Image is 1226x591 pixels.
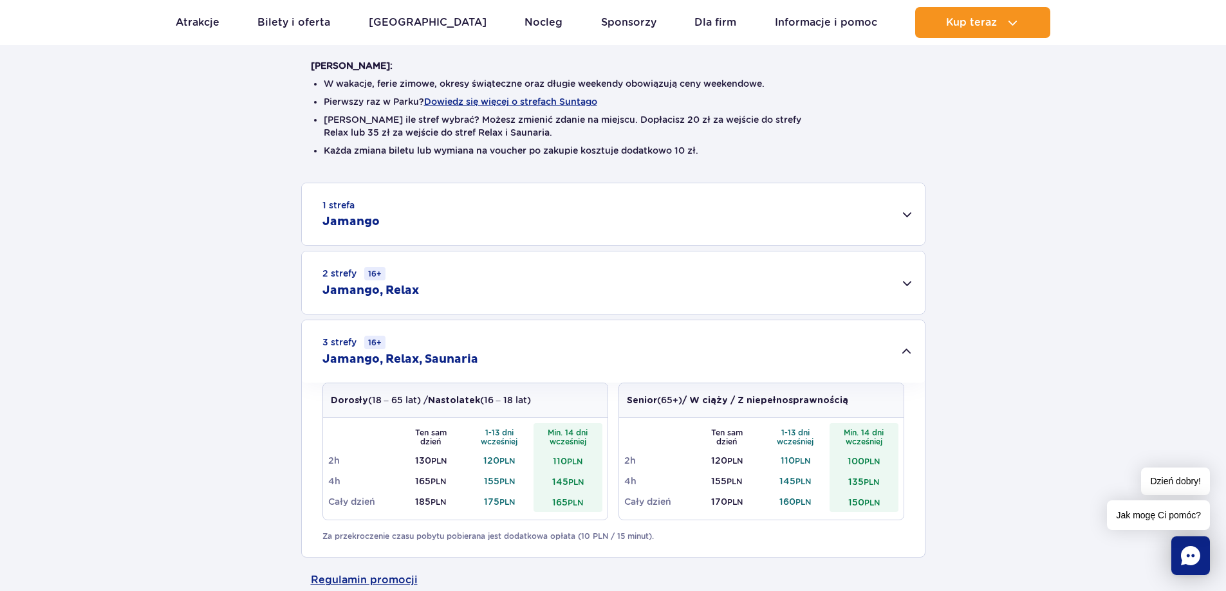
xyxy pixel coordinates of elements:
[322,283,419,298] h2: Jamango, Relax
[727,456,743,466] small: PLN
[1107,500,1210,530] span: Jak mogę Ci pomóc?
[311,60,393,71] strong: [PERSON_NAME]:
[534,423,602,450] th: Min. 14 dni wcześniej
[324,77,903,90] li: W wakacje, ferie zimowe, okresy świąteczne oraz długie weekendy obowiązują ceny weekendowe.
[568,498,583,507] small: PLN
[369,7,487,38] a: [GEOGRAPHIC_DATA]
[534,471,602,491] td: 145
[627,394,848,407] p: (65+)
[322,199,355,212] small: 1 strefa
[727,477,742,486] small: PLN
[331,396,368,405] strong: Dorosły
[692,491,761,512] td: 170
[328,450,397,471] td: 2h
[328,491,397,512] td: Cały dzień
[567,457,582,466] small: PLN
[499,456,515,466] small: PLN
[396,423,465,450] th: Ten sam dzień
[328,471,397,491] td: 4h
[322,336,385,349] small: 3 strefy
[624,491,693,512] td: Cały dzień
[1141,468,1210,495] span: Dzień dobry!
[322,214,380,230] h2: Jamango
[324,113,903,139] li: [PERSON_NAME] ile stref wybrać? Możesz zmienić zdanie na miejscu. Dopłacisz 20 zł za wejście do s...
[465,471,534,491] td: 155
[601,7,656,38] a: Sponsorzy
[499,497,515,507] small: PLN
[465,491,534,512] td: 175
[694,7,736,38] a: Dla firm
[624,450,693,471] td: 2h
[465,423,534,450] th: 1-13 dni wcześniej
[525,7,562,38] a: Nocleg
[761,423,830,450] th: 1-13 dni wcześniej
[795,456,810,466] small: PLN
[431,497,446,507] small: PLN
[864,457,880,466] small: PLN
[431,456,447,466] small: PLN
[424,96,597,107] button: Dowiedz się więcej o strefach Suntago
[396,450,465,471] td: 130
[692,450,761,471] td: 120
[257,7,330,38] a: Bilety i oferta
[322,267,385,280] small: 2 strefy
[1171,536,1210,575] div: Chat
[534,491,602,512] td: 165
[568,477,584,487] small: PLN
[364,336,385,349] small: 16+
[761,450,830,471] td: 110
[534,450,602,471] td: 110
[396,471,465,491] td: 165
[176,7,219,38] a: Atrakcje
[864,477,879,487] small: PLN
[761,491,830,512] td: 160
[830,471,898,491] td: 135
[331,394,531,407] p: (18 – 65 lat) / (16 – 18 lat)
[428,396,480,405] strong: Nastolatek
[499,477,515,486] small: PLN
[624,471,693,491] td: 4h
[322,531,904,542] p: Za przekroczenie czasu pobytu pobierana jest dodatkowa opłata (10 PLN / 15 minut).
[830,491,898,512] td: 150
[830,450,898,471] td: 100
[627,396,657,405] strong: Senior
[864,498,880,507] small: PLN
[795,477,811,486] small: PLN
[324,95,903,108] li: Pierwszy raz w Parku?
[396,491,465,512] td: 185
[830,423,898,450] th: Min. 14 dni wcześniej
[682,396,848,405] strong: / W ciąży / Z niepełnosprawnością
[946,17,997,28] span: Kup teraz
[431,477,446,486] small: PLN
[322,352,478,367] h2: Jamango, Relax, Saunaria
[692,423,761,450] th: Ten sam dzień
[915,7,1050,38] button: Kup teraz
[761,471,830,491] td: 145
[727,497,743,507] small: PLN
[692,471,761,491] td: 155
[364,267,385,280] small: 16+
[465,450,534,471] td: 120
[795,497,811,507] small: PLN
[324,144,903,157] li: Każda zmiana biletu lub wymiana na voucher po zakupie kosztuje dodatkowo 10 zł.
[775,7,877,38] a: Informacje i pomoc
